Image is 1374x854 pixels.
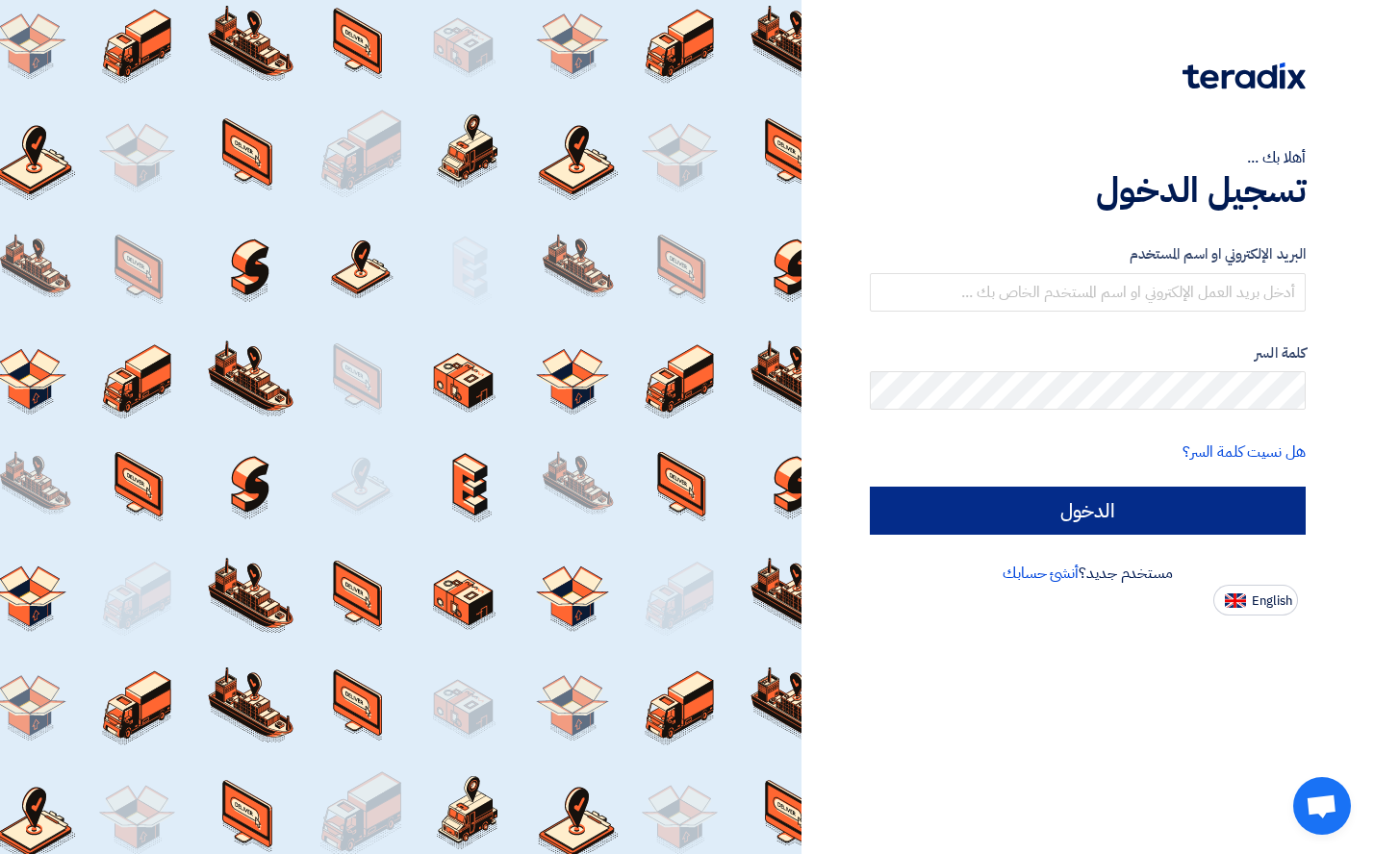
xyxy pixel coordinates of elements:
label: كلمة السر [870,342,1306,364]
input: الدخول [870,487,1306,535]
a: Open chat [1293,777,1351,835]
div: مستخدم جديد؟ [870,562,1306,585]
input: أدخل بريد العمل الإلكتروني او اسم المستخدم الخاص بك ... [870,273,1306,312]
a: هل نسيت كلمة السر؟ [1183,440,1306,464]
button: English [1213,585,1298,615]
img: en-US.png [1225,593,1246,608]
a: أنشئ حسابك [1003,562,1079,585]
h1: تسجيل الدخول [870,169,1306,212]
div: أهلا بك ... [870,146,1306,169]
label: البريد الإلكتروني او اسم المستخدم [870,243,1306,265]
img: Teradix logo [1183,63,1306,89]
span: English [1252,594,1292,608]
